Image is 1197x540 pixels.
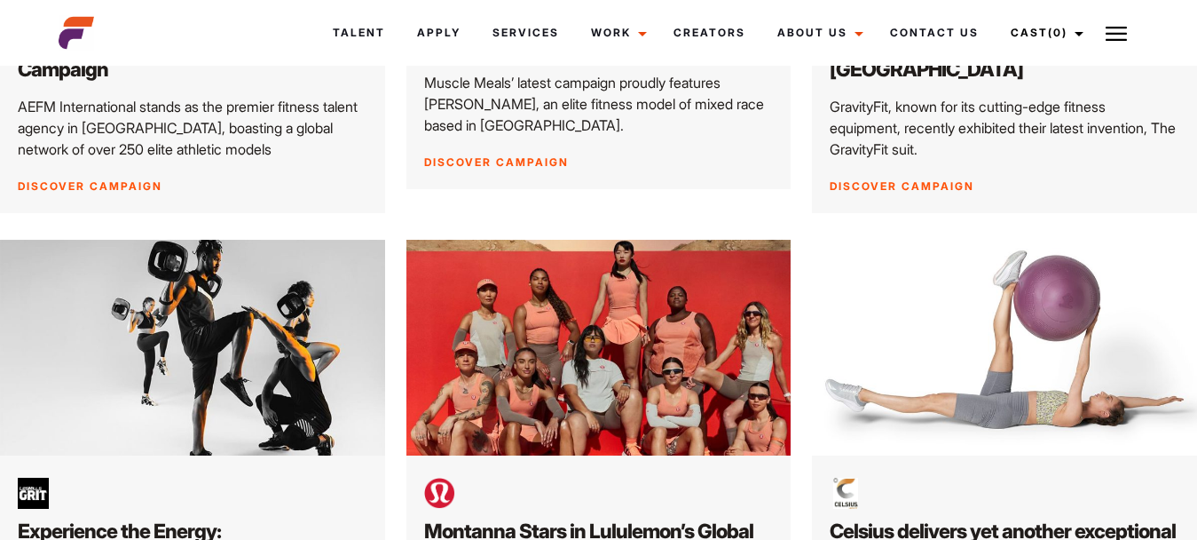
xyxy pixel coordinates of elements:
p: Muscle Meals’ latest campaign proudly features [PERSON_NAME], an elite fitness model of mixed rac... [424,72,774,136]
p: AEFM International stands as the premier fitness talent agency in [GEOGRAPHIC_DATA], boasting a g... [18,96,367,160]
a: Discover Campaign [830,179,974,193]
img: cropped-aefm-brand-fav-22-square.png [59,15,94,51]
img: Burger icon [1106,23,1127,44]
span: (0) [1048,26,1067,39]
a: Talent [317,9,401,57]
p: GravityFit, known for its cutting-edge fitness equipment, recently exhibited their latest inventi... [830,96,1179,160]
img: images 1 [18,478,49,509]
img: 569291623.celsius.brand_.mark_.new_.logo_ [830,478,861,509]
a: Contact Us [874,9,995,57]
a: Creators [658,9,761,57]
img: Lululemon_Athletica_logo.svg [424,478,455,509]
a: Services [476,9,575,57]
a: Discover Campaign [424,155,569,169]
img: 1@3x 17 scaled [812,240,1197,457]
a: Cast(0) [995,9,1094,57]
a: Discover Campaign [18,179,162,193]
a: About Us [761,9,874,57]
a: Apply [401,9,476,57]
img: Untitled 1@2x [406,240,791,457]
a: Work [575,9,658,57]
